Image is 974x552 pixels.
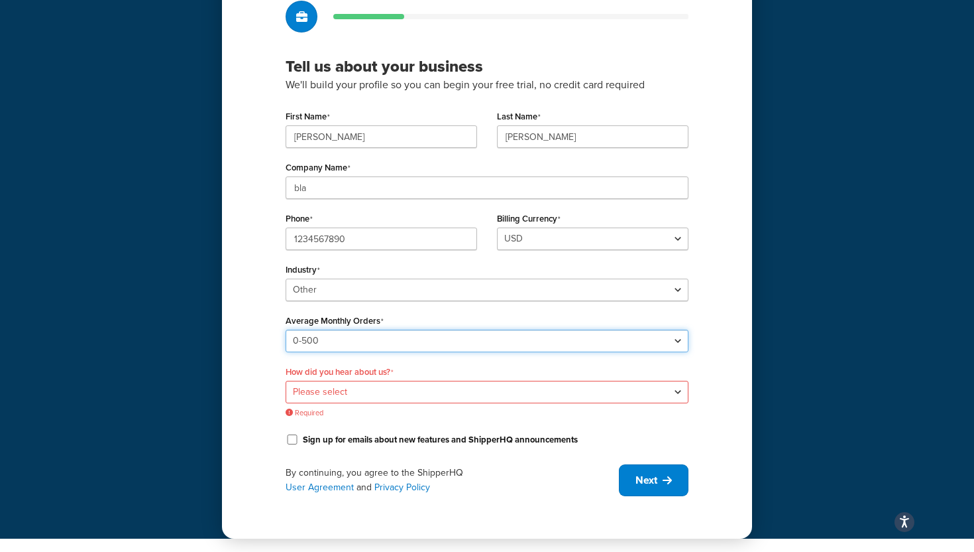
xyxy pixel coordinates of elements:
[286,163,351,173] label: Company Name
[286,480,354,494] a: User Agreement
[286,265,320,275] label: Industry
[286,408,688,418] span: Required
[286,76,688,94] p: We'll build your profile so you can begin your free trial, no credit card required
[286,367,394,378] label: How did you hear about us?
[286,316,384,326] label: Average Monthly Orders
[286,56,688,76] h3: Tell us about your business
[286,111,330,122] label: First Name
[497,111,541,122] label: Last Name
[286,466,619,495] div: By continuing, you agree to the ShipperHQ and
[374,480,430,494] a: Privacy Policy
[497,214,561,224] label: Billing Currency
[619,464,688,496] button: Next
[286,214,313,224] label: Phone
[635,473,657,488] span: Next
[303,434,578,446] label: Sign up for emails about new features and ShipperHQ announcements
